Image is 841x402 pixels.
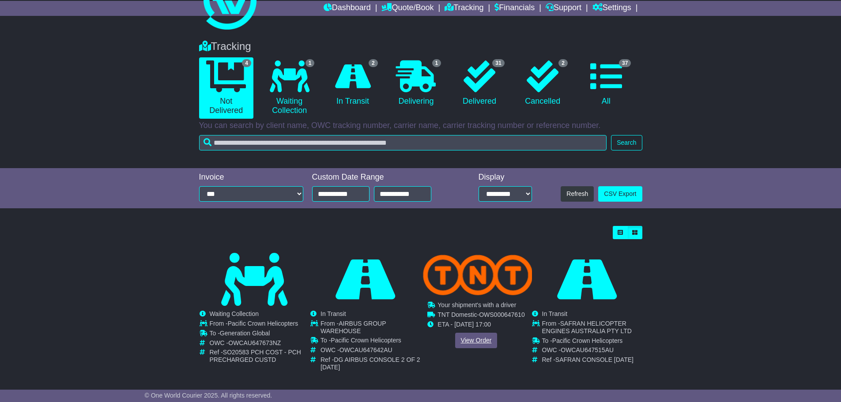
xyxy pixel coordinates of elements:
[321,337,420,347] td: To -
[579,57,633,109] a: 37 All
[145,392,272,399] span: © One World Courier 2025. All rights reserved.
[542,356,642,364] td: Ref -
[199,121,642,131] p: You can search by client name, OWC tracking number, carrier name, carrier tracking number or refe...
[592,1,631,16] a: Settings
[611,135,642,150] button: Search
[542,310,568,317] span: In Transit
[339,346,392,353] span: OWCAU647642AU
[552,337,623,344] span: Pacific Crown Helicopters
[321,320,386,334] span: AIRBUS GROUP WAREHOUSE
[479,173,532,182] div: Display
[555,356,634,363] span: SAFRAN CONSOLE [DATE]
[437,301,516,308] span: Your shipment's with a driver
[369,59,378,67] span: 2
[331,337,401,344] span: Pacific Crown Helicopters
[199,173,303,182] div: Invoice
[210,349,301,363] span: SO20583 PCH COST - PCH PRECHARGED CUSTD
[262,57,317,119] a: 1 Waiting Collection
[432,59,441,67] span: 1
[312,173,454,182] div: Custom Date Range
[195,40,647,53] div: Tracking
[321,310,346,317] span: In Transit
[210,339,309,349] td: OWC -
[324,1,371,16] a: Dashboard
[437,311,524,321] td: -
[479,311,525,318] span: OWS000647610
[228,339,281,346] span: OWCAU647673NZ
[542,320,642,337] td: From -
[561,186,594,202] button: Refresh
[381,1,434,16] a: Quote/Book
[619,59,631,67] span: 37
[542,337,642,347] td: To -
[305,59,315,67] span: 1
[321,356,420,371] span: DG AIRBUS CONSOLE 2 OF 2 [DATE]
[210,349,309,364] td: Ref -
[321,356,420,371] td: Ref -
[452,57,506,109] a: 31 Delivered
[210,330,309,339] td: To -
[598,186,642,202] a: CSV Export
[199,57,253,119] a: 4 Not Delivered
[389,57,443,109] a: 1 Delivering
[210,320,309,330] td: From -
[325,57,380,109] a: 2 In Transit
[516,57,570,109] a: 2 Cancelled
[242,59,251,67] span: 4
[228,320,298,327] span: Pacific Crown Helicopters
[437,321,491,328] span: ETA - [DATE] 17:00
[321,320,420,337] td: From -
[546,1,581,16] a: Support
[492,59,504,67] span: 31
[321,346,420,356] td: OWC -
[542,320,632,334] span: SAFRAN HELICOPTER ENGINES AUSTRALIA PTY LTD
[445,1,483,16] a: Tracking
[422,255,532,295] img: TNT_Domestic.png
[558,59,568,67] span: 2
[455,333,497,348] a: View Order
[220,330,270,337] span: Generation Global
[437,311,477,318] span: TNT Domestic
[494,1,535,16] a: Financials
[542,346,642,356] td: OWC -
[210,310,259,317] span: Waiting Collection
[561,346,614,353] span: OWCAU647515AU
